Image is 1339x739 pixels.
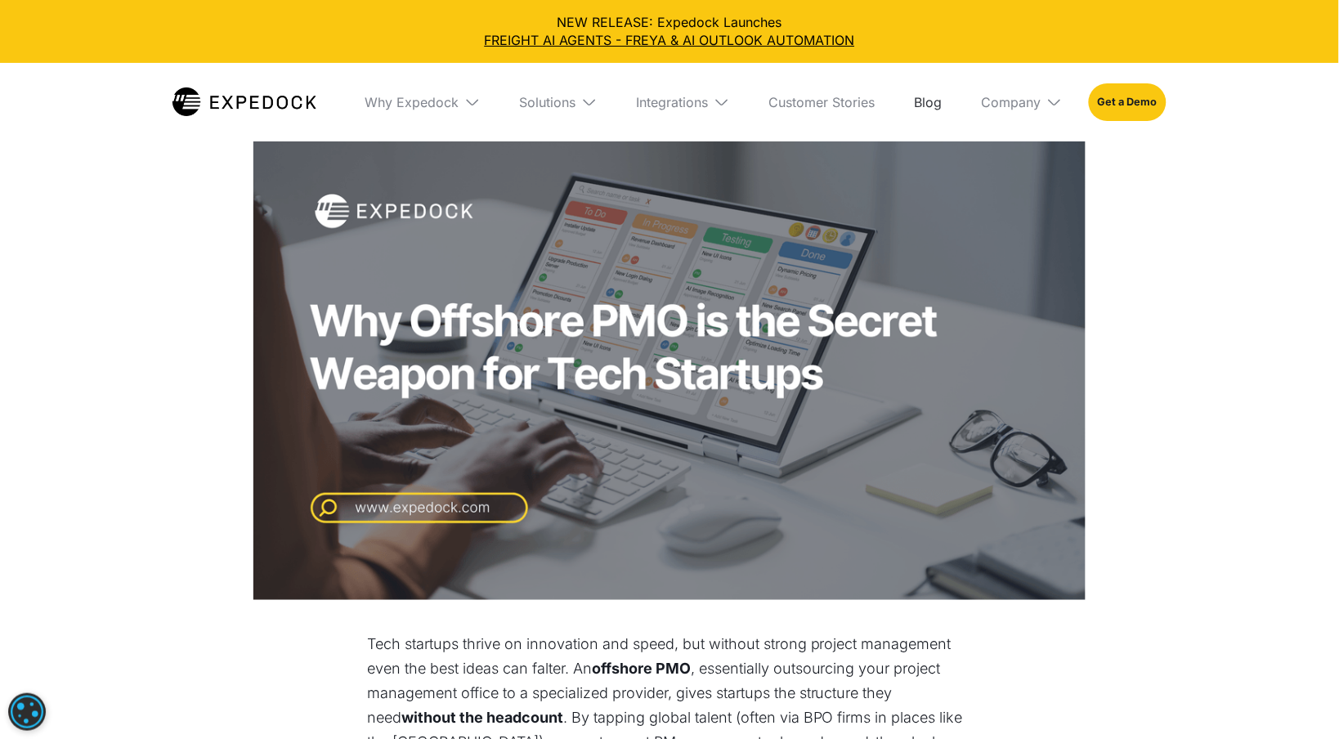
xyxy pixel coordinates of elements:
div: Solutions [507,63,611,141]
strong: without the headcount [401,710,563,727]
div: Why Expedock [365,94,459,110]
div: Company [969,63,1076,141]
div: Solutions [520,94,576,110]
a: Customer Stories [756,63,889,141]
strong: offshore PMO [592,661,691,678]
div: Company [982,94,1041,110]
a: FREIGHT AI AGENTS - FREYA & AI OUTLOOK AUTOMATION [13,31,1326,49]
div: NEW RELEASE: Expedock Launches [13,13,1326,50]
iframe: Chat Widget [1257,661,1339,739]
div: Why Expedock [352,63,494,141]
div: Integrations [637,94,709,110]
a: Blog [902,63,956,141]
a: Get a Demo [1089,83,1167,121]
div: Integrations [624,63,743,141]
